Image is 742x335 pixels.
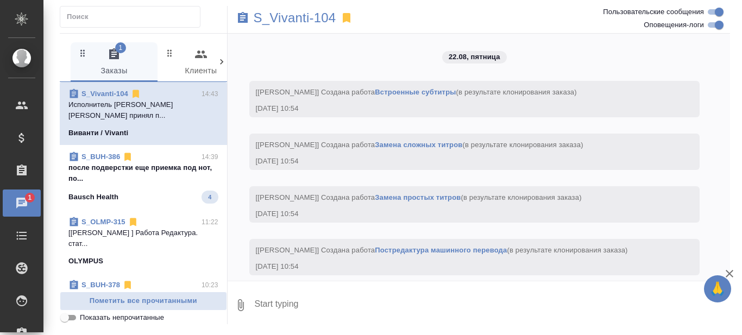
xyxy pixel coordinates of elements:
[81,153,120,161] a: S_BUH-386
[81,90,128,98] a: S_Vivanti-104
[68,192,118,203] p: Bausch Health
[68,290,218,312] p: [[PERSON_NAME] Валерия] Комментарий клиента...
[60,292,227,311] button: Пометить все прочитанными
[130,89,141,99] svg: Отписаться
[375,88,456,96] a: Встроенные субтитры
[256,88,577,96] span: [[PERSON_NAME]] Создана работа (в результате клонирования заказа)
[256,156,662,167] div: [DATE] 10:54
[122,280,133,290] svg: Отписаться
[80,312,164,323] span: Показать непрочитанные
[60,82,227,145] div: S_Vivanti-10414:43Исполнитель [PERSON_NAME] [PERSON_NAME] принял п...Виванти / Vivanti
[115,42,126,53] span: 1
[449,52,500,62] p: 22.08, пятница
[68,227,218,249] p: [[PERSON_NAME] ] Работа Редактура. стат...
[78,48,88,58] svg: Зажми и перетащи, чтобы поменять порядок вкладок
[375,246,507,254] a: Постредактура машинного перевода
[68,256,103,267] p: OLYMPUS
[128,217,139,227] svg: Отписаться
[256,261,662,272] div: [DATE] 10:54
[60,145,227,210] div: S_BUH-38614:39после подверстки еще приемка под нот, по...Bausch Health4
[164,48,238,78] span: Клиенты
[644,20,704,30] span: Оповещения-логи
[256,208,662,219] div: [DATE] 10:54
[256,246,628,254] span: [[PERSON_NAME]] Создана работа (в результате клонирования заказа)
[202,217,218,227] p: 11:22
[21,192,38,203] span: 1
[60,210,227,273] div: S_OLMP-31511:22[[PERSON_NAME] ] Работа Редактура. стат...OLYMPUS
[122,151,133,162] svg: Отписаться
[256,193,582,201] span: [[PERSON_NAME]] Создана работа (в результате клонирования заказа)
[708,277,727,300] span: 🙏
[202,151,218,162] p: 14:39
[375,193,461,201] a: Замена простых титров
[81,218,125,226] a: S_OLMP-315
[202,192,218,203] span: 4
[68,128,128,138] p: Виванти / Vivanti
[254,12,336,23] a: S_Vivanti-104
[375,141,462,149] a: Замена сложных титров
[67,9,200,24] input: Поиск
[77,48,151,78] span: Заказы
[704,275,731,302] button: 🙏
[68,99,218,121] p: Исполнитель [PERSON_NAME] [PERSON_NAME] принял п...
[68,162,218,184] p: после подверстки еще приемка под нот, по...
[3,189,41,217] a: 1
[202,89,218,99] p: 14:43
[202,280,218,290] p: 10:23
[256,103,662,114] div: [DATE] 10:54
[81,281,120,289] a: S_BUH-378
[66,295,221,307] span: Пометить все прочитанными
[603,7,704,17] span: Пользовательские сообщения
[256,141,583,149] span: [[PERSON_NAME]] Создана работа (в результате клонирования заказа)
